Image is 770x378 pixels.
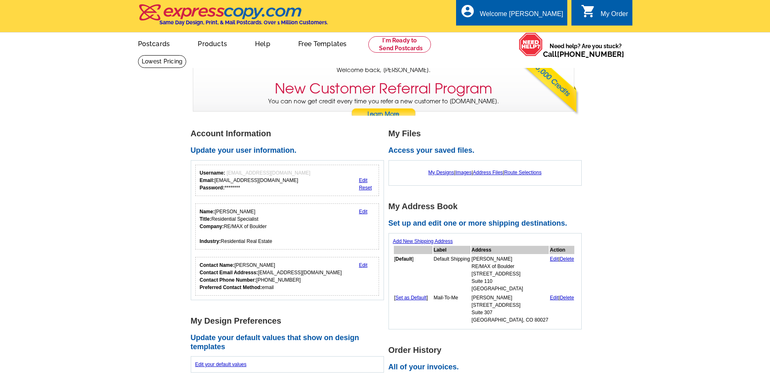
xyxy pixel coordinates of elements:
[428,170,454,175] a: My Designs
[471,246,549,254] th: Address
[200,216,211,222] strong: Title:
[543,42,628,58] span: Need help? Are you stuck?
[389,219,586,228] h2: Set up and edit one or more shipping destinations.
[359,262,367,268] a: Edit
[275,80,492,97] h3: New Customer Referral Program
[195,203,379,250] div: Your personal details.
[550,255,575,293] td: |
[433,294,470,324] td: Mail-To-Me
[200,270,258,275] strong: Contact Email Addresss:
[543,50,624,58] span: Call
[191,334,389,351] h2: Update your default values that show on design templates
[193,97,574,121] p: You can now get credit every time you refer a new customer to [DOMAIN_NAME].
[394,255,433,293] td: [ ]
[185,33,240,53] a: Products
[389,129,586,138] h1: My Files
[200,209,215,215] strong: Name:
[200,277,256,283] strong: Contact Phone Number:
[560,295,574,301] a: Delete
[389,146,586,155] h2: Access your saved files.
[200,208,272,245] div: [PERSON_NAME] Residential Specialist RE/MAX of Boulder Residential Real Estate
[242,33,283,53] a: Help
[359,177,367,183] a: Edit
[550,294,575,324] td: |
[581,9,628,19] a: shopping_cart My Order
[200,261,342,291] div: [PERSON_NAME] [EMAIL_ADDRESS][DOMAIN_NAME] [PHONE_NUMBER] email
[359,209,367,215] a: Edit
[433,255,470,293] td: Default Shipping
[550,246,575,254] th: Action
[195,362,247,367] a: Edit your default values
[393,238,453,244] a: Add New Shipping Address
[557,50,624,58] a: [PHONE_NUMBER]
[460,4,475,19] i: account_circle
[191,129,389,138] h1: Account Information
[455,170,471,175] a: Images
[227,170,310,176] span: [EMAIL_ADDRESS][DOMAIN_NAME]
[195,257,379,296] div: Who should we contact regarding order issues?
[550,256,559,262] a: Edit
[195,165,379,196] div: Your login information.
[581,4,596,19] i: shopping_cart
[200,285,262,290] strong: Preferred Contact Method:
[285,33,360,53] a: Free Templates
[200,185,225,191] strong: Password:
[480,10,563,22] div: Welcome [PERSON_NAME]
[200,262,235,268] strong: Contact Name:
[191,146,389,155] h2: Update your user information.
[519,33,543,56] img: help
[200,224,224,229] strong: Company:
[394,294,433,324] td: [ ]
[337,66,431,75] span: Welcome back, [PERSON_NAME].
[200,238,221,244] strong: Industry:
[433,246,470,254] th: Label
[200,177,215,183] strong: Email:
[200,170,225,176] strong: Username:
[473,170,503,175] a: Address Files
[389,202,586,211] h1: My Address Book
[389,346,586,355] h1: Order History
[396,295,426,301] a: Set as Default
[138,10,328,26] a: Same Day Design, Print, & Mail Postcards. Over 1 Million Customers.
[504,170,542,175] a: Route Selections
[159,19,328,26] h4: Same Day Design, Print, & Mail Postcards. Over 1 Million Customers.
[351,108,416,121] a: Learn More
[393,165,577,180] div: | | |
[471,255,549,293] td: [PERSON_NAME] RE/MAX of Boulder [STREET_ADDRESS] Suite 110 [GEOGRAPHIC_DATA]
[396,256,412,262] b: Default
[191,317,389,325] h1: My Design Preferences
[389,363,586,372] h2: All of your invoices.
[471,294,549,324] td: [PERSON_NAME] [STREET_ADDRESS] Suite 307 [GEOGRAPHIC_DATA], CO 80027
[359,185,372,191] a: Reset
[560,256,574,262] a: Delete
[550,295,559,301] a: Edit
[601,10,628,22] div: My Order
[125,33,183,53] a: Postcards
